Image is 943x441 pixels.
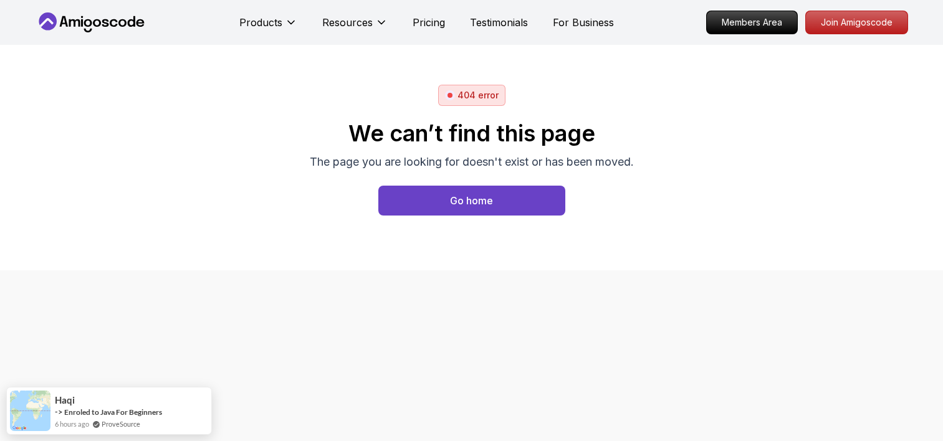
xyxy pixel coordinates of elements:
[457,89,499,102] p: 404 error
[470,15,528,30] a: Testimonials
[239,15,297,40] button: Products
[378,186,565,216] a: Home page
[322,15,373,30] p: Resources
[805,11,908,34] a: Join Amigoscode
[239,15,282,30] p: Products
[806,11,907,34] p: Join Amigoscode
[553,15,614,30] a: For Business
[322,15,388,40] button: Resources
[55,419,89,429] span: 6 hours ago
[310,121,634,146] h2: We can’t find this page
[378,186,565,216] button: Go home
[707,11,797,34] p: Members Area
[102,419,140,429] a: ProveSource
[55,395,75,405] span: haqi
[310,153,634,171] p: The page you are looking for doesn't exist or has been moved.
[55,407,63,417] span: ->
[64,407,162,417] a: Enroled to Java For Beginners
[450,193,493,208] div: Go home
[706,11,798,34] a: Members Area
[10,391,50,431] img: provesource social proof notification image
[413,15,445,30] a: Pricing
